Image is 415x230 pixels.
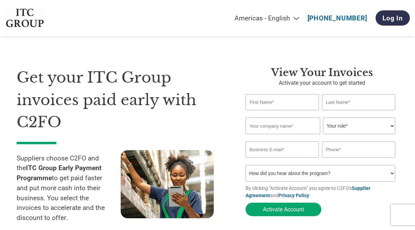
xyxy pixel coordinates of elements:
p: By clicking "Activate Account" you agree to C2FO's and [246,185,398,199]
div: Inavlid Email Address [246,158,319,162]
input: Phone* [322,141,395,158]
input: First Name* [246,94,319,110]
a: Log In [376,10,410,26]
div: Invalid company name or company name is too long [246,135,395,139]
input: Your company name* [246,118,320,134]
h1: Get your ITC Group invoices paid early with C2FO [17,66,225,134]
strong: ITC Group Early Payment Programme [17,164,102,182]
img: supply chain worker [121,150,214,218]
a: Supplier Agreement [246,185,370,198]
select: Title/Role [323,118,395,134]
button: Activate Account [246,203,321,216]
input: Invalid Email format [246,141,319,158]
a: Privacy Policy [278,193,309,198]
p: Activate your account to get started [246,79,398,87]
input: Last Name* [322,94,395,110]
p: Suppliers choose C2FO and the to get paid faster and put more cash into their business. You selec... [17,154,121,223]
a: [PHONE_NUMBER] [307,14,367,22]
img: ITC Group [5,9,45,28]
h3: View your invoices [246,66,398,79]
div: Inavlid Phone Number [322,158,395,162]
div: Invalid first name or first name is too long [246,111,319,115]
div: Invalid last name or last name is too long [322,111,395,115]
